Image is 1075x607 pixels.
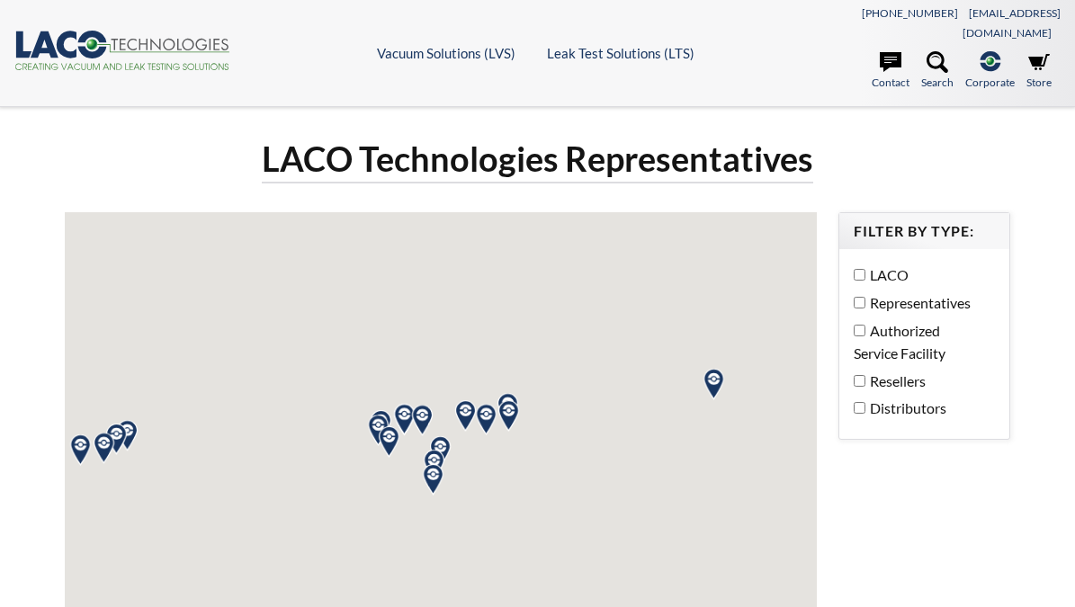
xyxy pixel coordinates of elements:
[854,222,995,241] h4: Filter by Type:
[854,325,865,336] input: Authorized Service Facility
[1026,51,1052,91] a: Store
[854,402,865,414] input: Distributors
[854,297,865,308] input: Representatives
[262,137,813,183] h1: LACO Technologies Representatives
[872,51,909,91] a: Contact
[963,6,1061,40] a: [EMAIL_ADDRESS][DOMAIN_NAME]
[854,375,865,387] input: Resellers
[377,45,515,61] a: Vacuum Solutions (LVS)
[854,269,865,281] input: LACO
[854,370,986,393] label: Resellers
[921,51,954,91] a: Search
[547,45,694,61] a: Leak Test Solutions (LTS)
[854,397,986,420] label: Distributors
[854,263,986,287] label: LACO
[854,291,986,315] label: Representatives
[854,319,986,365] label: Authorized Service Facility
[862,6,958,20] a: [PHONE_NUMBER]
[965,74,1015,91] span: Corporate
